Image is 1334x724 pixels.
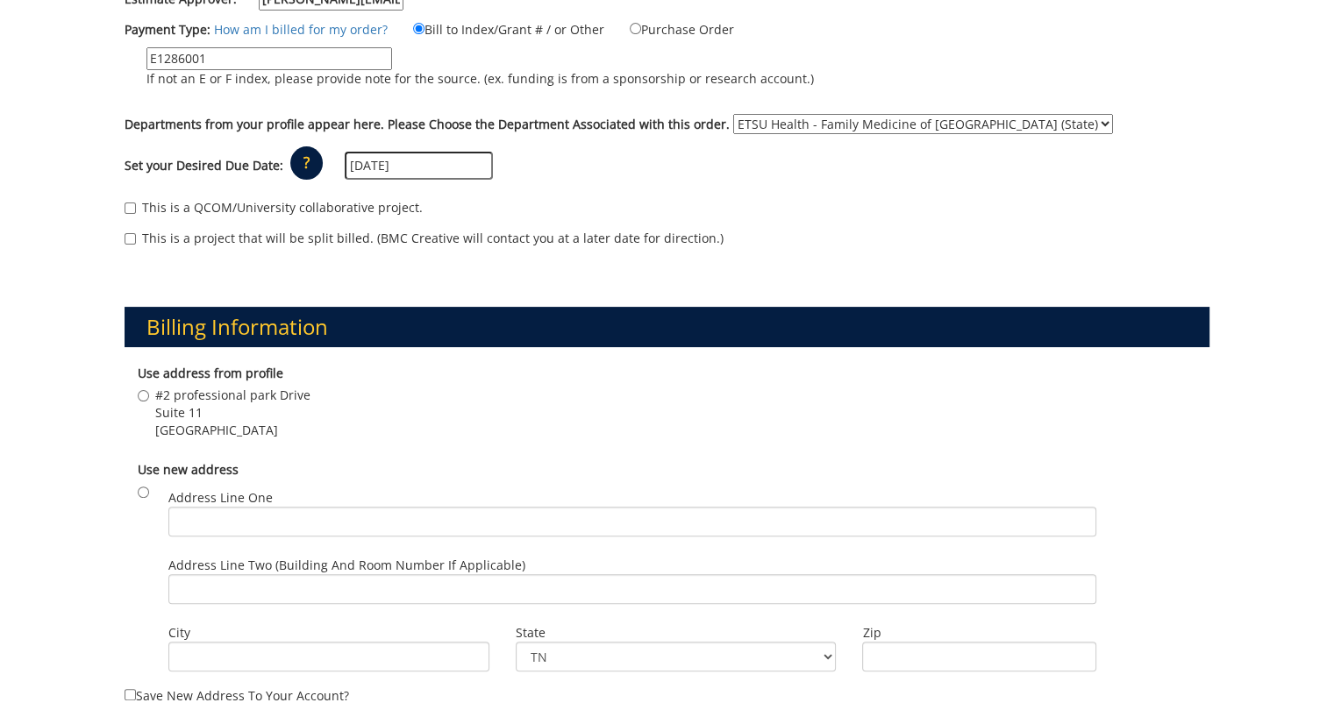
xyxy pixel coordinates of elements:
input: Zip [862,642,1096,671]
input: Address Line One [168,507,1097,536]
span: Suite 11 [155,404,310,422]
b: Use new address [138,461,239,478]
h3: Billing Information [125,307,1210,347]
input: #2 professional park Drive Suite 11 [GEOGRAPHIC_DATA] [138,390,149,401]
span: [GEOGRAPHIC_DATA] [155,422,310,439]
label: City [168,624,489,642]
input: Purchase Order [630,23,641,34]
label: Set your Desired Due Date: [125,157,283,174]
input: Bill to Index/Grant # / or Other [413,23,424,34]
input: City [168,642,489,671]
p: ? [290,146,323,180]
input: This is a project that will be split billed. (BMC Creative will contact you at a later date for d... [125,233,136,245]
label: Address Line Two (Building and Room Number if applicable) [168,557,1097,604]
label: Payment Type: [125,21,210,39]
label: Purchase Order [608,19,734,39]
input: If not an E or F index, please provide note for the source. (ex. funding is from a sponsorship or... [146,47,392,70]
label: State [516,624,837,642]
b: Use address from profile [138,365,283,381]
label: This is a project that will be split billed. (BMC Creative will contact you at a later date for d... [125,230,724,247]
label: Address Line One [168,489,1097,536]
label: This is a QCOM/University collaborative project. [125,199,423,216]
a: How am I billed for my order? [214,21,388,38]
label: Bill to Index/Grant # / or Other [391,19,604,39]
p: If not an E or F index, please provide note for the source. (ex. funding is from a sponsorship or... [146,70,814,88]
label: Departments from your profile appear here. Please Choose the Department Associated with this order. [125,116,730,133]
span: #2 professional park Drive [155,387,310,404]
input: This is a QCOM/University collaborative project. [125,202,136,214]
input: Save new address to your account? [125,689,136,700]
input: Address Line Two (Building and Room Number if applicable) [168,574,1097,604]
input: MM/DD/YYYY [345,152,493,180]
label: Zip [862,624,1096,642]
